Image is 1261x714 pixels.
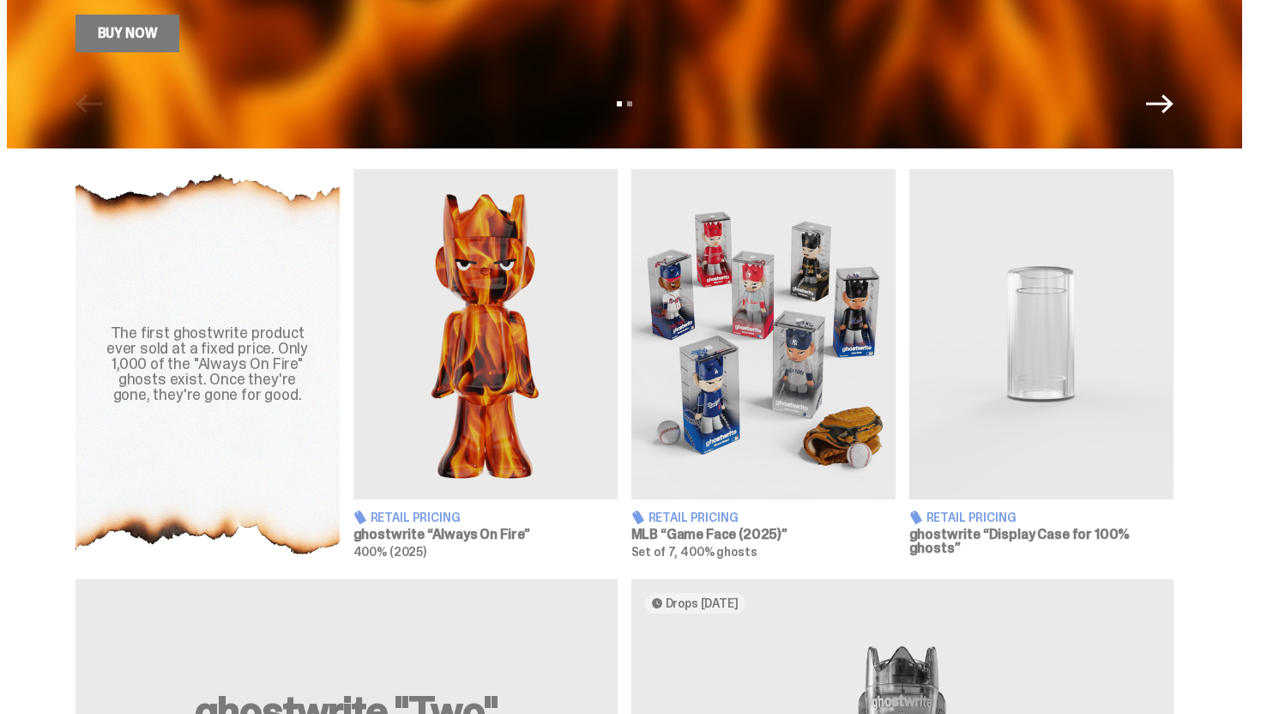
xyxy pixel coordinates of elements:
[617,101,622,106] button: View slide 1
[631,169,896,559] a: Game Face (2025) Retail Pricing
[909,169,1174,559] a: Display Case for 100% ghosts Retail Pricing
[353,169,618,559] a: Always On Fire Retail Pricing
[353,544,426,560] span: 400% (2025)
[353,169,618,499] img: Always On Fire
[627,101,632,106] button: View slide 2
[371,511,461,523] span: Retail Pricing
[75,15,180,52] a: Buy Now
[909,528,1174,555] h3: ghostwrite “Display Case for 100% ghosts”
[353,528,618,542] h3: ghostwrite “Always On Fire”
[1146,90,1174,118] button: Next
[926,511,1017,523] span: Retail Pricing
[96,325,319,402] div: The first ghostwrite product ever sold at a fixed price. Only 1,000 of the "Always On Fire" ghost...
[909,169,1174,499] img: Display Case for 100% ghosts
[631,169,896,499] img: Game Face (2025)
[666,596,739,610] span: Drops [DATE]
[631,528,896,542] h3: MLB “Game Face (2025)”
[631,544,757,560] span: Set of 7, 400% ghosts
[649,511,739,523] span: Retail Pricing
